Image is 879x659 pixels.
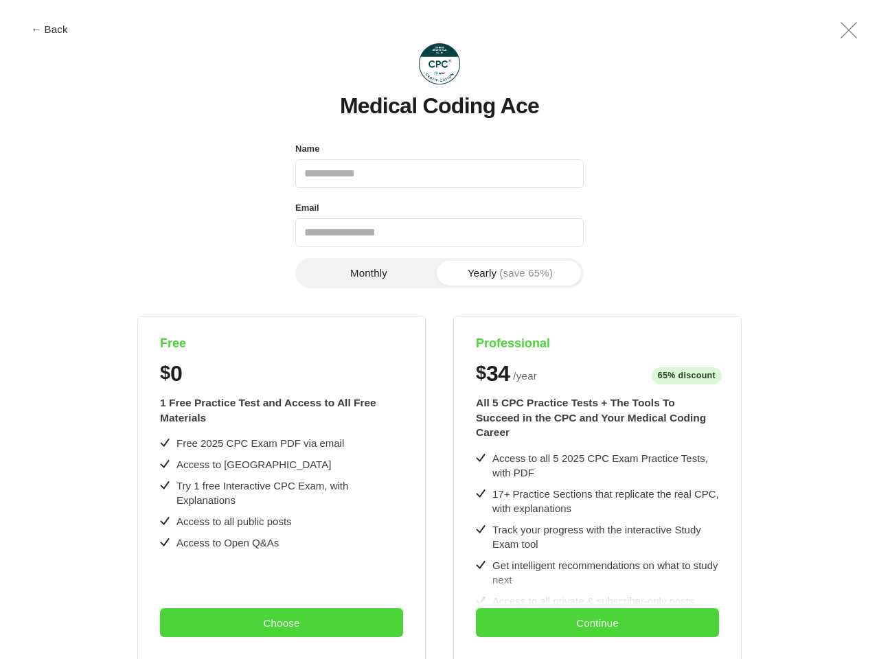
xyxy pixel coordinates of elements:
span: (save 65%) [499,268,553,278]
button: Yearly(save 65%) [439,261,581,286]
span: ← [31,24,41,34]
h4: Professional [476,336,719,351]
span: $ [160,362,170,384]
h1: Medical Coding Ace [340,94,539,118]
div: Access to Open Q&As [176,535,279,550]
label: Name [295,140,319,158]
img: Medical Coding Ace [419,43,460,84]
button: ← Back [22,24,77,34]
div: Free 2025 CPC Exam PDF via email [176,436,344,450]
div: 17+ Practice Sections that replicate the real CPC, with explanations [492,487,719,516]
span: $ [476,362,486,384]
div: 1 Free Practice Test and Access to All Free Materials [160,395,403,425]
div: Access to all public posts [176,514,292,529]
span: 65% discount [652,367,722,384]
span: 0 [170,362,182,384]
div: Track your progress with the interactive Study Exam tool [492,522,719,551]
button: Monthly [298,261,439,286]
div: Get intelligent recommendations on what to study next [492,558,719,587]
h4: Free [160,336,403,351]
label: Email [295,199,319,217]
button: Choose [160,608,403,637]
button: Continue [476,608,719,637]
span: / year [513,368,537,384]
div: Access to [GEOGRAPHIC_DATA] [176,457,331,472]
div: Access to all 5 2025 CPC Exam Practice Tests, with PDF [492,451,719,480]
span: 34 [486,362,510,384]
input: Email [295,218,584,247]
div: Try 1 free Interactive CPC Exam, with Explanations [176,478,403,507]
input: Name [295,159,584,188]
div: All 5 CPC Practice Tests + The Tools To Succeed in the CPC and Your Medical Coding Career [476,395,719,440]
